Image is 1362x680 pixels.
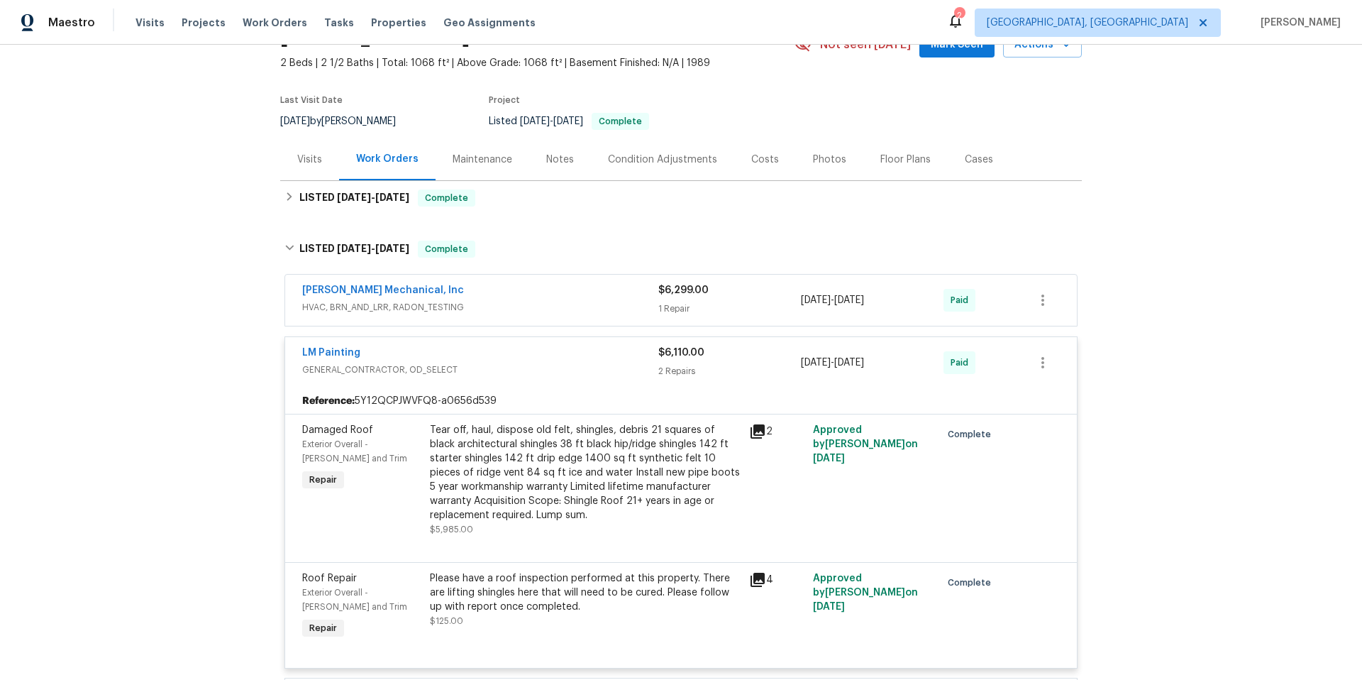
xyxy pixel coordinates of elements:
span: - [337,192,409,202]
span: [DATE] [801,295,831,305]
h6: LISTED [299,241,409,258]
span: Work Orders [243,16,307,30]
span: Complete [948,576,997,590]
span: Repair [304,473,343,487]
span: - [801,356,864,370]
span: Paid [951,293,974,307]
div: by [PERSON_NAME] [280,113,413,130]
span: Tasks [324,18,354,28]
div: LISTED [DATE]-[DATE]Complete [280,181,1082,215]
span: Not seen [DATE] [820,38,911,52]
span: [DATE] [834,358,864,368]
span: Approved by [PERSON_NAME] on [813,425,918,464]
span: Roof Repair [302,574,357,583]
span: Repair [304,621,343,635]
span: Complete [419,191,474,205]
span: Properties [371,16,426,30]
span: 2 Beds | 2 1/2 Baths | Total: 1068 ft² | Above Grade: 1068 ft² | Basement Finished: N/A | 1989 [280,56,794,70]
div: 2 [954,9,964,23]
span: [DATE] [834,295,864,305]
a: [PERSON_NAME] Mechanical, Inc [302,285,464,295]
div: Photos [813,153,846,167]
span: Complete [948,427,997,442]
span: Actions [1014,36,1070,54]
div: Condition Adjustments [608,153,717,167]
span: [DATE] [375,243,409,253]
span: Last Visit Date [280,96,343,104]
div: LISTED [DATE]-[DATE]Complete [280,226,1082,272]
div: Costs [751,153,779,167]
span: [DATE] [280,116,310,126]
div: Tear off, haul, dispose old felt, shingles, debris 21 squares of black architectural shingles 38 ... [430,423,741,522]
span: [DATE] [520,116,550,126]
span: [DATE] [375,192,409,202]
span: Exterior Overall - [PERSON_NAME] and Trim [302,440,407,463]
button: Actions [1003,32,1082,58]
span: [DATE] [553,116,583,126]
span: Complete [419,242,474,256]
span: Complete [593,117,648,126]
span: Maestro [48,16,95,30]
h6: LISTED [299,190,409,207]
a: LM Painting [302,348,360,358]
span: [DATE] [813,454,845,464]
span: GENERAL_CONTRACTOR, OD_SELECT [302,363,658,377]
div: 2 [749,423,804,440]
div: Maintenance [453,153,512,167]
span: $125.00 [430,617,463,625]
span: Projects [182,16,226,30]
div: Visits [297,153,322,167]
span: [DATE] [337,192,371,202]
span: Mark Seen [931,36,983,54]
button: Mark Seen [919,32,995,58]
span: $6,110.00 [658,348,704,358]
div: Floor Plans [880,153,931,167]
h2: [STREET_ADDRESS] [280,31,470,45]
span: [GEOGRAPHIC_DATA], [GEOGRAPHIC_DATA] [987,16,1188,30]
span: [PERSON_NAME] [1255,16,1341,30]
b: Reference: [302,394,355,408]
span: $5,985.00 [430,525,473,534]
span: Visits [135,16,165,30]
span: - [520,116,583,126]
span: Project [489,96,520,104]
span: - [801,293,864,307]
span: Listed [489,116,649,126]
div: Please have a roof inspection performed at this property. There are lifting shingles here that wi... [430,571,741,614]
div: 2 Repairs [658,364,801,378]
span: [DATE] [801,358,831,368]
div: 1 Repair [658,302,801,316]
span: Geo Assignments [443,16,536,30]
div: Notes [546,153,574,167]
span: $6,299.00 [658,285,709,295]
div: Cases [965,153,993,167]
span: Paid [951,356,974,370]
div: Work Orders [356,152,419,166]
span: Exterior Overall - [PERSON_NAME] and Trim [302,588,407,611]
span: [DATE] [813,602,845,612]
span: Damaged Roof [302,425,373,435]
span: - [337,243,409,253]
span: Approved by [PERSON_NAME] on [813,574,918,612]
div: 4 [749,571,804,588]
div: 5Y12QCPJWVFQ8-a0656d539 [285,388,1077,414]
span: [DATE] [337,243,371,253]
span: HVAC, BRN_AND_LRR, RADON_TESTING [302,300,658,314]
